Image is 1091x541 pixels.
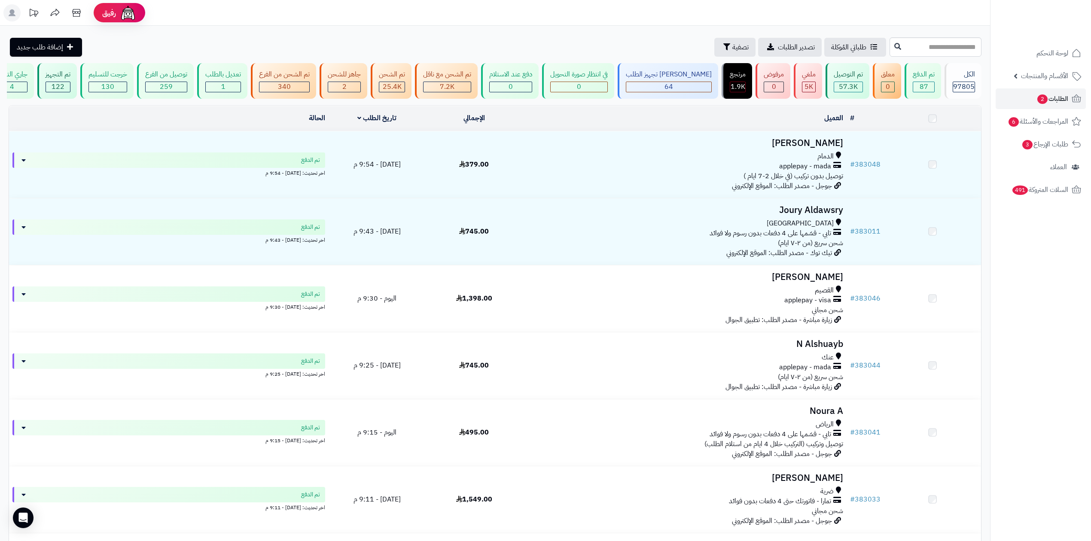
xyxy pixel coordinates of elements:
[36,63,79,99] a: تم التجهيز 122
[490,82,532,92] div: 0
[1012,184,1068,196] span: السلات المتروكة
[850,494,855,505] span: #
[754,63,792,99] a: مرفوض 0
[46,82,70,92] div: 122
[354,159,401,170] span: [DATE] - 9:54 م
[101,82,114,92] span: 130
[953,82,975,92] span: 97805
[996,134,1086,155] a: طلبات الإرجاع3
[526,205,843,215] h3: Joury Aldawsry
[195,63,249,99] a: تعديل بالطلب 1
[714,38,756,57] button: تصفية
[839,82,858,92] span: 57.3K
[301,423,320,432] span: تم الدفع
[710,429,831,439] span: تابي - قسّمها على 4 دفعات بدون رسوم ولا فوائد
[850,427,855,438] span: #
[729,496,831,506] span: تمارا - فاتورتك حتى 4 دفعات بدون فوائد
[52,82,64,92] span: 122
[850,293,855,304] span: #
[920,82,928,92] span: 87
[383,82,402,92] span: 25.4K
[731,82,745,92] span: 1.9K
[815,286,834,295] span: القصيم
[1022,140,1033,149] span: 3
[526,339,843,349] h3: N Alshuayb
[12,302,325,311] div: اخر تحديث: [DATE] - 9:30 م
[249,63,318,99] a: تم الشحن من الفرع 340
[943,63,983,99] a: الكل97805
[526,406,843,416] h3: Noura A
[301,290,320,298] span: تم الدفع
[357,293,396,304] span: اليوم - 9:30 م
[850,226,881,237] a: #383011
[1050,161,1067,173] span: العملاء
[913,82,934,92] div: 87
[732,449,832,459] span: جوجل - مصدر الطلب: الموقع الإلكتروني
[102,8,116,18] span: رفيق
[17,42,63,52] span: إضافة طلب جديد
[913,70,935,79] div: تم الدفع
[463,113,485,123] a: الإجمالي
[824,38,886,57] a: طلباتي المُوكلة
[79,63,135,99] a: خرجت للتسليم 130
[778,42,815,52] span: تصدير الطلبات
[732,42,749,52] span: تصفية
[850,293,881,304] a: #383046
[850,226,855,237] span: #
[779,362,831,372] span: applepay - mada
[850,494,881,505] a: #383033
[354,226,401,237] span: [DATE] - 9:43 م
[413,63,479,99] a: تم الشحن مع ناقل 7.2K
[459,226,489,237] span: 745.00
[301,357,320,365] span: تم الدفع
[160,82,173,92] span: 259
[730,82,745,92] div: 1863
[710,228,831,238] span: تابي - قسّمها على 4 دفعات بدون رسوم ولا فوائد
[772,82,776,92] span: 0
[881,82,894,92] div: 0
[577,82,581,92] span: 0
[456,293,492,304] span: 1,398.00
[822,353,834,362] span: عنك
[626,70,712,79] div: [PERSON_NAME] تجهيز الطلب
[424,82,471,92] div: 7222
[720,63,754,99] a: مرتجع 1.9K
[850,427,881,438] a: #383041
[616,63,720,99] a: [PERSON_NAME] تجهيز الطلب 64
[551,82,607,92] div: 0
[46,70,70,79] div: تم التجهيز
[626,82,711,92] div: 64
[1021,70,1068,82] span: الأقسام والمنتجات
[526,473,843,483] h3: [PERSON_NAME]
[996,43,1086,64] a: لوحة التحكم
[824,113,843,123] a: العميل
[379,70,405,79] div: تم الشحن
[318,63,369,99] a: جاهز للشحن 2
[459,360,489,371] span: 745.00
[342,82,347,92] span: 2
[767,219,834,228] span: [GEOGRAPHIC_DATA]
[996,157,1086,177] a: العملاء
[725,382,832,392] span: زيارة مباشرة - مصدر الطلب: تطبيق الجوال
[13,508,34,528] div: Open Intercom Messenger
[526,138,843,148] h3: [PERSON_NAME]
[802,82,815,92] div: 5021
[459,159,489,170] span: 379.00
[278,82,291,92] span: 340
[1008,115,1068,128] span: المراجعات والأسئلة
[221,82,226,92] span: 1
[328,70,361,79] div: جاهز للشحن
[812,305,843,315] span: شحن مجاني
[802,70,816,79] div: ملغي
[850,113,854,123] a: #
[12,235,325,244] div: اخر تحديث: [DATE] - 9:43 م
[354,494,401,505] span: [DATE] - 9:11 م
[744,171,843,181] span: توصيل بدون تركيب (في خلال 2-7 ايام )
[1037,94,1048,104] span: 2
[550,70,608,79] div: في انتظار صورة التحويل
[1036,93,1068,105] span: الطلبات
[259,82,309,92] div: 340
[779,161,831,171] span: applepay - mada
[1021,138,1068,150] span: طلبات الإرجاع
[881,70,895,79] div: معلق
